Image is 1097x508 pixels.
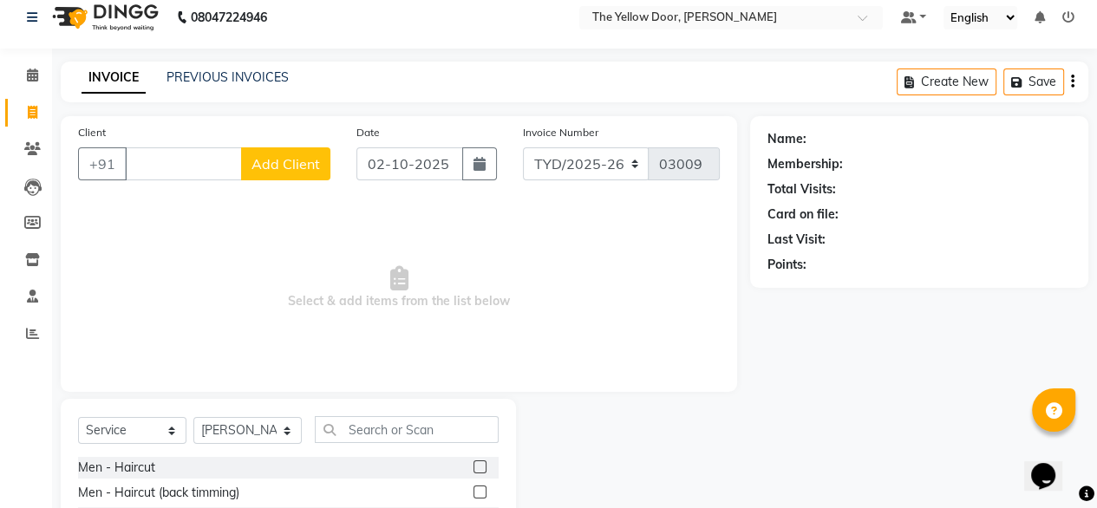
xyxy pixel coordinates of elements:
[523,125,598,140] label: Invoice Number
[167,69,289,85] a: PREVIOUS INVOICES
[78,459,155,477] div: Men - Haircut
[125,147,242,180] input: Search by Name/Mobile/Email/Code
[767,205,839,224] div: Card on file:
[356,125,380,140] label: Date
[78,147,127,180] button: +91
[78,201,720,374] span: Select & add items from the list below
[315,416,499,443] input: Search or Scan
[1024,439,1080,491] iframe: chat widget
[1003,68,1064,95] button: Save
[767,256,806,274] div: Points:
[78,125,106,140] label: Client
[767,180,836,199] div: Total Visits:
[897,68,996,95] button: Create New
[241,147,330,180] button: Add Client
[767,155,843,173] div: Membership:
[251,155,320,173] span: Add Client
[82,62,146,94] a: INVOICE
[78,484,239,502] div: Men - Haircut (back timming)
[767,231,826,249] div: Last Visit:
[767,130,806,148] div: Name:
